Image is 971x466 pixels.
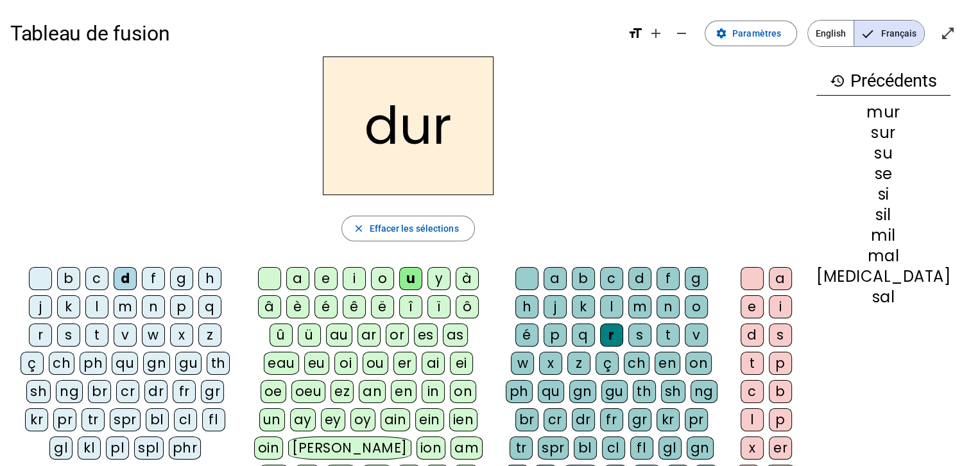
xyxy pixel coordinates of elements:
[134,436,164,460] div: spl
[417,436,446,460] div: ion
[142,267,165,290] div: f
[291,380,326,403] div: oeu
[173,380,196,403] div: fr
[270,324,293,347] div: û
[82,408,105,431] div: tr
[391,380,417,403] div: en
[628,295,651,318] div: m
[314,267,338,290] div: e
[716,28,727,39] mat-icon: settings
[538,380,564,403] div: qu
[602,436,625,460] div: cl
[198,267,221,290] div: h
[393,352,417,375] div: er
[116,380,139,403] div: cr
[78,436,101,460] div: kl
[769,408,792,431] div: p
[769,352,792,375] div: p
[741,436,764,460] div: x
[298,324,321,347] div: ü
[816,228,950,243] div: mil
[10,13,617,54] h1: Tableau de fusion
[258,295,281,318] div: â
[343,267,366,290] div: i
[506,380,533,403] div: ph
[685,295,708,318] div: o
[816,105,950,120] div: mur
[816,269,950,284] div: [MEDICAL_DATA]
[544,408,567,431] div: cr
[769,267,792,290] div: a
[175,352,202,375] div: gu
[422,380,445,403] div: in
[515,295,538,318] div: h
[600,324,623,347] div: r
[321,408,345,431] div: ey
[88,380,111,403] div: br
[85,295,108,318] div: l
[202,408,225,431] div: fl
[511,352,534,375] div: w
[808,21,854,46] span: English
[443,324,468,347] div: as
[567,352,590,375] div: z
[572,267,595,290] div: b
[741,352,764,375] div: t
[198,324,221,347] div: z
[655,352,680,375] div: en
[357,324,381,347] div: ar
[657,324,680,347] div: t
[935,21,961,46] button: Entrer en plein écran
[146,408,169,431] div: bl
[352,223,364,234] mat-icon: close
[207,352,230,375] div: th
[286,295,309,318] div: è
[114,324,137,347] div: v
[144,380,168,403] div: dr
[259,408,285,431] div: un
[25,408,48,431] div: kr
[290,408,316,431] div: ay
[628,267,651,290] div: d
[544,267,567,290] div: a
[57,324,80,347] div: s
[628,324,651,347] div: s
[85,324,108,347] div: t
[685,408,708,431] div: pr
[57,267,80,290] div: b
[414,324,438,347] div: es
[341,216,474,241] button: Effacer les sélections
[687,436,714,460] div: gn
[21,352,44,375] div: ç
[538,436,569,460] div: spr
[415,408,444,431] div: ein
[286,267,309,290] div: a
[174,408,197,431] div: cl
[628,408,651,431] div: gr
[170,324,193,347] div: x
[334,352,357,375] div: oi
[399,267,422,290] div: u
[816,207,950,223] div: sil
[369,221,458,236] span: Effacer les sélections
[544,324,567,347] div: p
[854,21,924,46] span: Français
[56,380,83,403] div: ng
[658,436,682,460] div: gl
[326,324,352,347] div: au
[264,352,299,375] div: eau
[816,248,950,264] div: mal
[323,56,494,195] h2: dur
[685,267,708,290] div: g
[363,352,388,375] div: ou
[544,295,567,318] div: j
[574,436,597,460] div: bl
[427,267,451,290] div: y
[769,324,792,347] div: s
[371,267,394,290] div: o
[643,21,669,46] button: Augmenter la taille de la police
[691,380,718,403] div: ng
[53,408,76,431] div: pr
[510,436,533,460] div: tr
[29,324,52,347] div: r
